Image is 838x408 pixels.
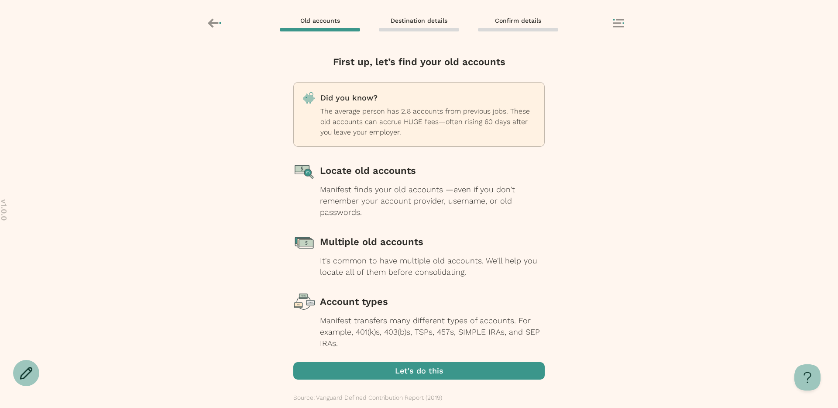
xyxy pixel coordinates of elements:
span: Old accounts [300,17,340,24]
div: Multiple old accounts [320,231,545,253]
p: Did you know? [320,91,536,104]
p: Source: Vanguard Defined Contribution Report (2019) [293,393,442,402]
h4: First up, let’s find your old accounts [293,55,545,69]
span: Destination details [391,17,447,24]
div: It's common to have multiple old accounts. We'll help you locate all of them before consolidating. [320,255,545,278]
span: Confirm details [495,17,541,24]
div: Account types [320,291,545,313]
div: Manifest finds your old accounts —even if you don't remember your account provider, username, or ... [320,184,545,218]
button: Let's do this [293,362,545,380]
span: The average person has 2.8 accounts from previous jobs. These old accounts can accrue HUGE fees—o... [320,107,530,136]
div: Locate old accounts [320,160,545,182]
div: Manifest transfers many different types of accounts. For example, 401(k)s, 403(b)s, TSPs, 457s, S... [320,315,545,349]
iframe: Help Scout Beacon - Open [794,364,821,391]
